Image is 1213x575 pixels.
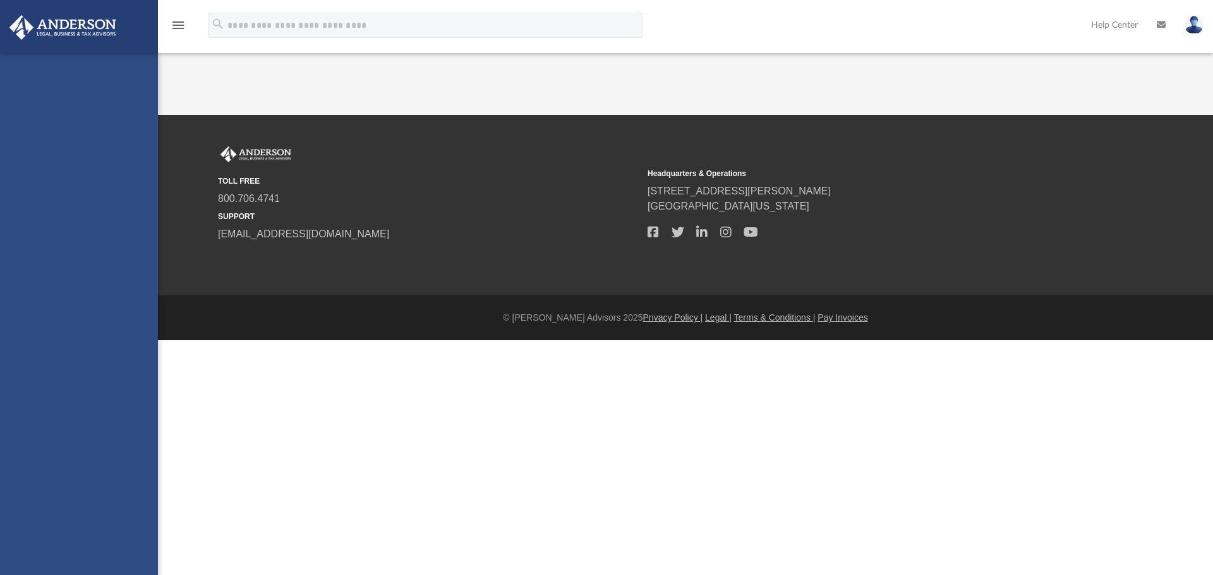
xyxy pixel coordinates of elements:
i: search [211,17,225,31]
a: [EMAIL_ADDRESS][DOMAIN_NAME] [218,228,389,239]
div: © [PERSON_NAME] Advisors 2025 [158,311,1213,324]
a: menu [171,24,186,33]
small: Headquarters & Operations [648,168,1068,179]
img: Anderson Advisors Platinum Portal [218,146,294,163]
img: Anderson Advisors Platinum Portal [6,15,120,40]
small: TOLL FREE [218,175,639,187]
img: User Pic [1185,16,1204,34]
a: Terms & Conditions | [734,312,816,323]
a: Legal | [705,312,732,323]
a: Pay Invoices [818,312,867,323]
a: [STREET_ADDRESS][PERSON_NAME] [648,186,831,196]
a: [GEOGRAPHIC_DATA][US_STATE] [648,201,809,211]
a: Privacy Policy | [643,312,703,323]
a: 800.706.4741 [218,193,280,204]
i: menu [171,18,186,33]
small: SUPPORT [218,211,639,222]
